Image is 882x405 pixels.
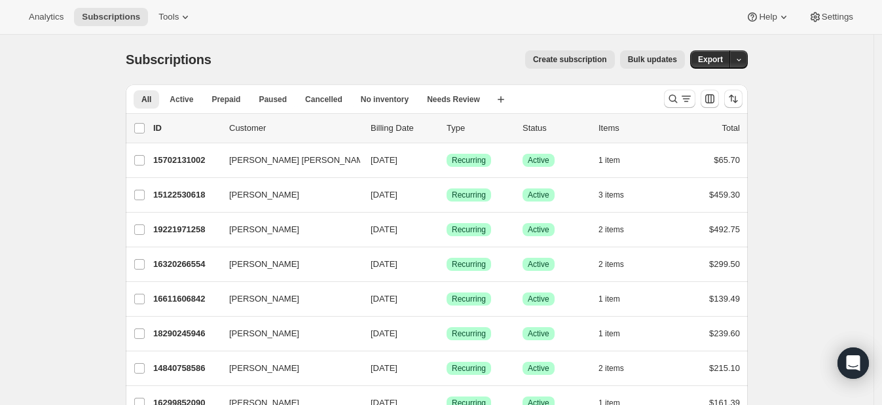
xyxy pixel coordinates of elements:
span: Cancelled [305,94,342,105]
button: Settings [801,8,861,26]
button: Analytics [21,8,71,26]
span: $65.70 [714,155,740,165]
div: Type [447,122,512,135]
div: 18290245946[PERSON_NAME][DATE]SuccessRecurringSuccessActive1 item$239.60 [153,325,740,343]
span: Active [528,294,549,304]
span: [DATE] [371,294,397,304]
button: Sort the results [724,90,743,108]
button: 2 items [598,220,638,239]
span: $139.49 [709,294,740,304]
p: Total [722,122,740,135]
button: [PERSON_NAME] [221,358,352,379]
span: No inventory [361,94,409,105]
span: [DATE] [371,328,397,338]
span: Subscriptions [126,52,211,67]
span: 2 items [598,363,624,374]
button: Create subscription [525,50,615,69]
div: 16320266554[PERSON_NAME][DATE]SuccessRecurringSuccessActive2 items$299.50 [153,255,740,273]
span: 2 items [598,224,624,235]
button: 1 item [598,151,634,169]
span: 3 items [598,190,624,200]
p: Billing Date [371,122,436,135]
p: 19221971258 [153,223,219,236]
span: Bulk updates [628,54,677,65]
span: [PERSON_NAME] [229,362,299,375]
button: Help [738,8,798,26]
button: Search and filter results [664,90,695,108]
div: 14840758586[PERSON_NAME][DATE]SuccessRecurringSuccessActive2 items$215.10 [153,359,740,378]
span: 1 item [598,294,620,304]
span: Recurring [452,155,486,166]
span: Tools [158,12,179,22]
button: [PERSON_NAME] [221,185,352,205]
p: 16320266554 [153,258,219,271]
span: $239.60 [709,328,740,338]
span: [PERSON_NAME] [229,188,299,202]
button: 1 item [598,325,634,343]
button: 2 items [598,359,638,378]
span: [PERSON_NAME] [229,292,299,306]
span: [DATE] [371,259,397,269]
p: ID [153,122,219,135]
span: All [141,94,151,105]
span: 2 items [598,259,624,270]
span: $492.75 [709,224,740,234]
span: Recurring [452,190,486,200]
span: Active [528,224,549,235]
span: Recurring [452,363,486,374]
span: Settings [822,12,853,22]
button: Bulk updates [620,50,685,69]
span: Prepaid [211,94,240,105]
span: 1 item [598,155,620,166]
button: [PERSON_NAME] [221,219,352,240]
span: [DATE] [371,190,397,200]
span: Active [528,328,549,339]
button: Export [690,50,731,69]
span: $215.10 [709,363,740,373]
span: $459.30 [709,190,740,200]
span: 1 item [598,328,620,339]
span: [PERSON_NAME] [229,327,299,340]
span: Recurring [452,294,486,304]
button: Subscriptions [74,8,148,26]
button: [PERSON_NAME] [221,254,352,275]
span: Active [528,155,549,166]
span: Analytics [29,12,64,22]
div: IDCustomerBilling DateTypeStatusItemsTotal [153,122,740,135]
p: 18290245946 [153,327,219,340]
span: Active [528,363,549,374]
span: [PERSON_NAME] [229,258,299,271]
div: 16611606842[PERSON_NAME][DATE]SuccessRecurringSuccessActive1 item$139.49 [153,290,740,308]
p: 15702131002 [153,154,219,167]
div: 15122530618[PERSON_NAME][DATE]SuccessRecurringSuccessActive3 items$459.30 [153,186,740,204]
div: 19221971258[PERSON_NAME][DATE]SuccessRecurringSuccessActive2 items$492.75 [153,220,740,239]
button: Create new view [490,90,511,109]
p: Status [523,122,588,135]
p: 14840758586 [153,362,219,375]
button: 3 items [598,186,638,204]
button: [PERSON_NAME] [221,289,352,309]
div: Open Intercom Messenger [837,347,869,379]
p: 16611606842 [153,292,219,306]
button: 2 items [598,255,638,273]
span: [DATE] [371,363,397,373]
span: Recurring [452,224,486,235]
span: Recurring [452,328,486,339]
span: [DATE] [371,155,397,165]
button: 1 item [598,290,634,308]
span: Subscriptions [82,12,140,22]
div: 15702131002[PERSON_NAME] [PERSON_NAME][DATE]SuccessRecurringSuccessActive1 item$65.70 [153,151,740,169]
span: Active [170,94,193,105]
button: [PERSON_NAME] [PERSON_NAME] [221,150,352,171]
span: Needs Review [427,94,480,105]
button: Customize table column order and visibility [701,90,719,108]
span: Recurring [452,259,486,270]
p: Customer [229,122,360,135]
span: Active [528,190,549,200]
span: [PERSON_NAME] [PERSON_NAME] [229,154,371,167]
span: $299.50 [709,259,740,269]
button: Tools [151,8,200,26]
span: [PERSON_NAME] [229,223,299,236]
button: [PERSON_NAME] [221,323,352,344]
span: Paused [259,94,287,105]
